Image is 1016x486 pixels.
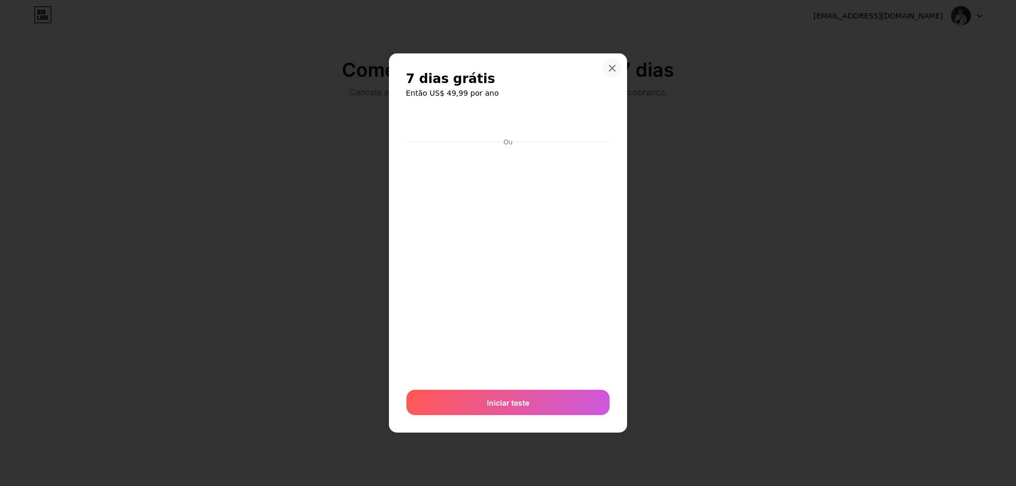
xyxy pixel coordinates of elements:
iframe: Quadro seguro do botão de pagamento [406,109,610,135]
iframe: Quadro seguro de entrada do pagamento [404,148,612,380]
font: Então US$ 49,99 por ano [406,89,499,97]
font: Ou [503,139,512,146]
font: Iniciar teste [487,398,529,407]
font: 7 dias grátis [406,71,495,86]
